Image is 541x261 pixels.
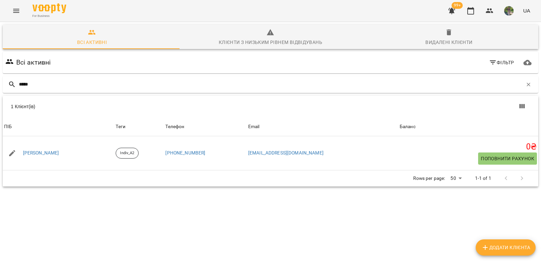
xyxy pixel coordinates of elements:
[116,148,139,159] div: Indiv_A2
[425,38,472,46] div: Видалені клієнти
[413,175,445,182] p: Rows per page:
[116,123,163,131] div: Теги
[489,58,514,67] span: Фільтр
[248,123,260,131] div: Email
[120,150,134,156] p: Indiv_A2
[32,3,66,13] img: Voopty Logo
[16,57,51,68] h6: Всі активні
[32,14,66,18] span: For Business
[8,3,24,19] button: Menu
[248,150,324,156] a: [EMAIL_ADDRESS][DOMAIN_NAME]
[514,98,530,115] button: Показати колонки
[452,2,463,9] span: 99+
[478,152,537,165] button: Поповнити рахунок
[504,6,514,16] img: 82b6375e9aa1348183c3d715e536a179.jpg
[400,123,416,131] div: Sort
[481,155,534,163] span: Поповнити рахунок
[400,123,537,131] span: Баланс
[4,123,12,131] div: ПІБ
[475,175,491,182] p: 1-1 of 1
[165,123,245,131] span: Телефон
[248,123,260,131] div: Sort
[3,96,538,117] div: Table Toolbar
[4,123,12,131] div: Sort
[23,150,59,157] a: [PERSON_NAME]
[165,150,205,156] a: [PHONE_NUMBER]
[248,123,397,131] span: Email
[165,123,184,131] div: Телефон
[448,173,464,183] div: 50
[400,123,416,131] div: Баланс
[219,38,322,46] div: Клієнти з низьким рівнем відвідувань
[165,123,184,131] div: Sort
[4,123,113,131] span: ПІБ
[11,103,275,110] div: 1 Клієнт(ів)
[486,56,517,69] button: Фільтр
[77,38,107,46] div: Всі активні
[520,4,533,17] button: UA
[400,142,537,152] h5: 0 ₴
[523,7,530,14] span: UA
